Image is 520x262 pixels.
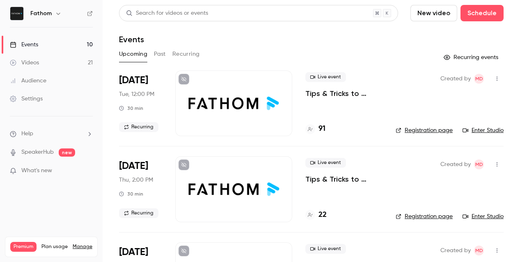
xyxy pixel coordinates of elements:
img: Fathom [10,7,23,20]
div: Search for videos or events [126,9,208,18]
span: Help [21,130,33,138]
li: help-dropdown-opener [10,130,93,138]
span: Thu, 2:00 PM [119,176,153,184]
button: Recurring [172,48,200,61]
div: Sep 4 Thu, 3:00 PM (America/Toronto) [119,156,162,222]
a: Enter Studio [463,126,504,134]
div: 30 min [119,191,143,197]
a: Registration page [396,212,453,221]
span: Live event [305,244,346,254]
iframe: Noticeable Trigger [83,167,93,175]
span: [DATE] [119,74,148,87]
div: Audience [10,77,46,85]
span: Created by [440,246,471,255]
a: Tips & Tricks to optimize Fathom [305,174,383,184]
span: new [59,148,75,157]
a: Tips & Tricks to optimize Fathom [305,89,383,98]
a: 22 [305,210,327,221]
span: [DATE] [119,159,148,173]
h4: 22 [318,210,327,221]
a: SpeakerHub [21,148,54,157]
span: Premium [10,242,37,252]
button: Upcoming [119,48,147,61]
span: Live event [305,158,346,168]
span: [DATE] [119,246,148,259]
span: Michelle Dizon [474,159,484,169]
span: What's new [21,166,52,175]
div: 30 min [119,105,143,112]
span: Michelle Dizon [474,246,484,255]
div: Events [10,41,38,49]
h6: Fathom [30,9,52,18]
span: Created by [440,74,471,84]
button: Past [154,48,166,61]
button: New video [410,5,457,21]
a: Manage [73,244,92,250]
div: Settings [10,95,43,103]
span: Tue, 12:00 PM [119,90,154,98]
span: MD [475,159,483,169]
span: Michelle Dizon [474,74,484,84]
div: Videos [10,59,39,67]
a: Registration page [396,126,453,134]
div: Sep 2 Tue, 1:00 PM (America/Toronto) [119,71,162,136]
a: 91 [305,123,325,134]
h1: Events [119,34,144,44]
span: MD [475,74,483,84]
span: Recurring [119,122,158,132]
button: Recurring events [440,51,504,64]
span: Recurring [119,208,158,218]
button: Schedule [460,5,504,21]
span: Live event [305,72,346,82]
span: MD [475,246,483,255]
span: Plan usage [41,244,68,250]
span: Created by [440,159,471,169]
a: Enter Studio [463,212,504,221]
h4: 91 [318,123,325,134]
